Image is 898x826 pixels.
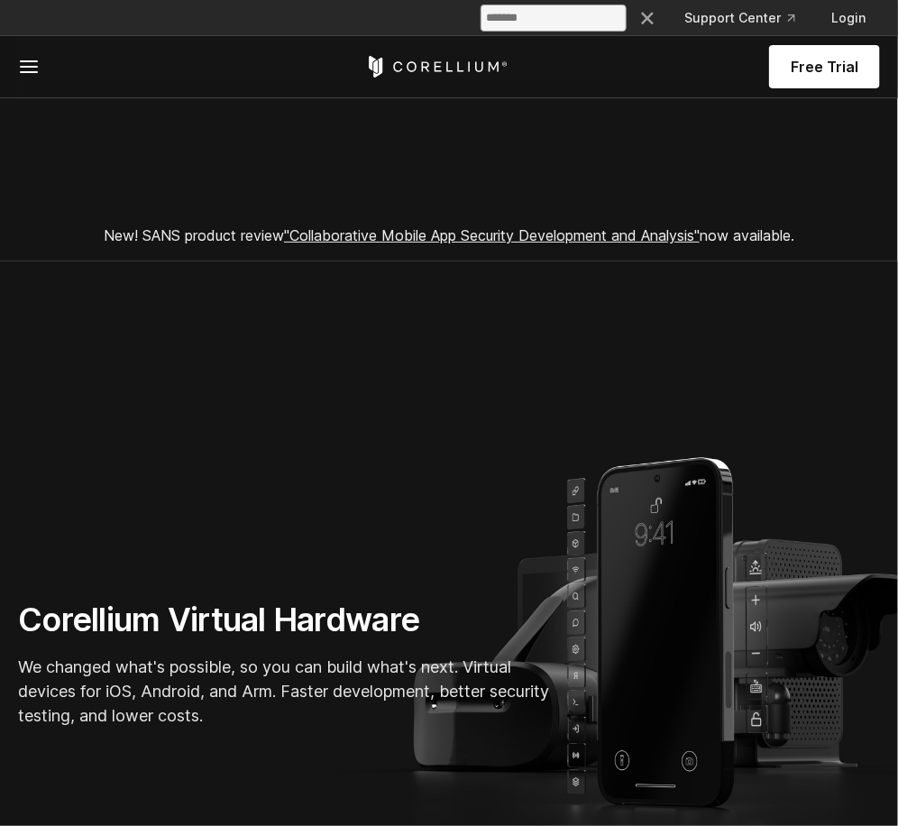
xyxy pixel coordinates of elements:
[18,600,559,640] h1: Corellium Virtual Hardware
[817,2,880,34] a: Login
[670,2,810,34] a: Support Center
[104,226,794,244] span: New! SANS product review now available.
[630,2,663,34] button: Search
[638,3,656,30] div: ×
[18,655,559,728] p: We changed what's possible, so you can build what's next. Virtual devices for iOS, Android, and A...
[365,56,509,78] a: Corellium Home
[769,45,880,88] a: Free Trial
[623,2,880,34] div: Navigation Menu
[791,56,858,78] span: Free Trial
[284,226,700,244] a: "Collaborative Mobile App Security Development and Analysis"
